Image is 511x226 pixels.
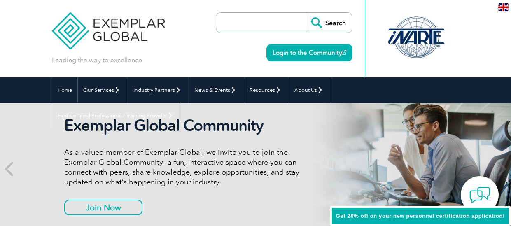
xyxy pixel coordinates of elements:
input: Search [307,13,352,33]
p: Leading the way to excellence [52,56,142,65]
a: Find Certified Professional / Training Provider [52,103,181,128]
a: Industry Partners [128,77,189,103]
span: Get 20% off on your new personnel certification application! [336,213,505,219]
a: About Us [289,77,331,103]
a: Resources [244,77,289,103]
a: Join Now [64,200,142,215]
a: News & Events [189,77,244,103]
img: en [498,3,509,11]
img: open_square.png [342,50,346,55]
a: Login to the Community [266,44,352,61]
a: Our Services [78,77,128,103]
a: Home [52,77,77,103]
img: contact-chat.png [469,185,490,205]
p: As a valued member of Exemplar Global, we invite you to join the Exemplar Global Community—a fun,... [64,147,317,187]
